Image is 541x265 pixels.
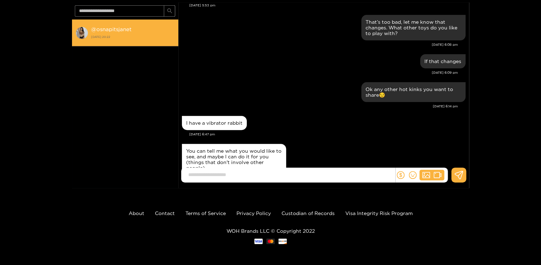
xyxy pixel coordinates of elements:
div: If that changes [424,58,461,64]
button: search [164,5,175,17]
div: Ok any other hot kinks you want to share😒 [366,86,461,98]
img: conversation [76,27,88,39]
div: [DATE] 6:09 pm [182,70,458,75]
span: video-camera [434,171,441,179]
div: Sep. 23, 6:09 pm [420,54,465,68]
button: picturevideo-camera [419,170,444,180]
span: smile [409,171,417,179]
div: [DATE] 6:47 pm [189,132,465,137]
div: Sep. 23, 6:08 pm [361,15,465,40]
div: That’s too bad, let me know that changes. What other toys do you like to play with? [366,19,461,36]
a: About [129,210,144,216]
span: search [167,8,172,14]
div: Sep. 23, 6:47 pm [182,116,247,130]
div: You can tell me what you would like to see, and maybe I can do it for you (things that don't invo... [186,148,282,171]
div: Sep. 23, 6:14 pm [361,82,465,102]
div: I have a vibrator rabbit [186,120,242,126]
strong: @ osnapitsjanet [91,26,132,32]
div: [DATE] 6:14 pm [182,104,458,109]
div: [DATE] 6:08 pm [182,42,458,47]
a: Terms of Service [185,210,226,216]
button: dollar [395,170,406,180]
div: [DATE] 5:53 pm [189,3,465,8]
span: dollar [397,171,405,179]
a: Contact [155,210,175,216]
a: Visa Integrity Risk Program [345,210,413,216]
div: Sep. 23, 6:47 pm [182,144,286,175]
a: Custodian of Records [281,210,335,216]
span: picture [422,171,430,179]
strong: [DATE] 20:22 [91,34,175,40]
a: Privacy Policy [236,210,271,216]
